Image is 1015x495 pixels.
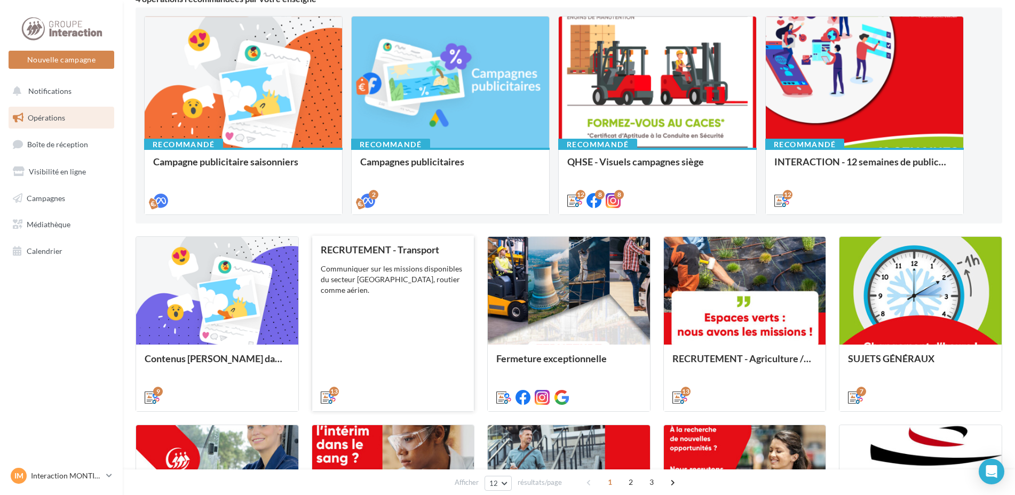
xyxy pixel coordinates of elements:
[329,387,339,396] div: 13
[27,193,65,202] span: Campagnes
[765,139,844,150] div: Recommandé
[29,167,86,176] span: Visibilité en ligne
[144,139,223,150] div: Recommandé
[601,474,618,491] span: 1
[6,213,116,236] a: Médiathèque
[28,86,72,95] span: Notifications
[848,353,993,374] div: SUJETS GÉNÉRAUX
[31,470,102,481] p: Interaction MONTIGY
[369,190,378,199] div: 2
[9,466,114,486] a: IM Interaction MONTIGY
[153,156,334,178] div: Campagne publicitaire saisonniers
[351,139,430,150] div: Recommandé
[643,474,660,491] span: 3
[783,190,792,199] div: 12
[145,353,290,374] div: Contenus [PERSON_NAME] dans un esprit estival
[6,107,116,129] a: Opérations
[496,353,641,374] div: Fermeture exceptionnelle
[455,477,479,488] span: Afficher
[27,140,88,149] span: Boîte de réception
[485,476,512,491] button: 12
[857,387,866,396] div: 7
[979,459,1004,484] div: Open Intercom Messenger
[321,244,466,255] div: RECRUTEMENT - Transport
[27,220,70,229] span: Médiathèque
[567,156,748,178] div: QHSE - Visuels campagnes siège
[153,387,163,396] div: 9
[6,161,116,183] a: Visibilité en ligne
[9,51,114,69] button: Nouvelle campagne
[6,133,116,156] a: Boîte de réception
[774,156,955,178] div: INTERACTION - 12 semaines de publication
[489,479,498,488] span: 12
[558,139,637,150] div: Recommandé
[614,190,624,199] div: 8
[681,387,691,396] div: 13
[27,246,62,256] span: Calendrier
[14,470,23,481] span: IM
[518,477,562,488] span: résultats/page
[595,190,605,199] div: 8
[28,113,65,122] span: Opérations
[360,156,541,178] div: Campagnes publicitaires
[576,190,585,199] div: 12
[6,240,116,262] a: Calendrier
[6,187,116,210] a: Campagnes
[6,80,112,102] button: Notifications
[622,474,639,491] span: 2
[321,264,466,296] div: Communiquer sur les missions disponibles du secteur [GEOGRAPHIC_DATA], routier comme aérien.
[672,353,818,374] div: RECRUTEMENT - Agriculture / Espaces verts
